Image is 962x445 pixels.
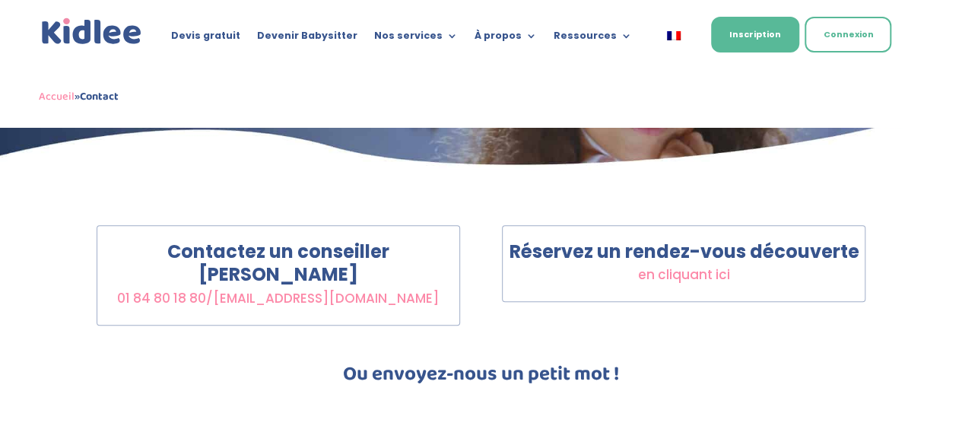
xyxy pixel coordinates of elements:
[39,15,145,48] img: logo_kidlee_bleu
[213,289,439,307] a: [EMAIL_ADDRESS][DOMAIN_NAME]
[39,15,145,48] a: Kidlee Logo
[39,87,75,106] a: Accueil
[711,17,799,52] a: Inscription
[257,30,357,47] a: Devenir Babysitter
[171,30,240,47] a: Devis gratuit
[39,87,119,106] span: »
[80,87,119,106] strong: Contact
[638,265,730,284] span: en cliquant ici
[374,30,458,47] a: Nos services
[667,31,681,40] img: Français
[167,239,389,288] strong: Contactez un conseiller [PERSON_NAME]
[475,30,537,47] a: À propos
[117,289,206,307] a: 01 84 80 18 80
[805,17,891,52] a: Connexion
[97,364,866,392] h3: Ou envoyez-nous un petit mot !
[509,239,859,264] strong: Réservez un rendez-vous découverte
[117,289,439,307] span: /
[554,30,632,47] a: Ressources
